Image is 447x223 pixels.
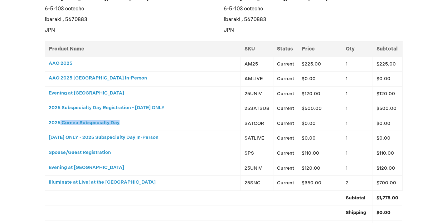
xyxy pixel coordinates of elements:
td: AM25 [241,57,273,72]
th: Qty [342,41,373,57]
td: SATLIVE [241,131,273,146]
h3: Spouse/Guest Registration [49,150,237,155]
td: $0.00 [298,131,342,146]
span: 6-5-103 ootecho [45,6,84,12]
strong: $1,775.00 [376,195,398,201]
td: Current [273,146,298,161]
td: AMLIVE [241,72,273,87]
td: $110.00 [298,146,342,161]
h3: 2025 Subspecialty Day Registration - [DATE] ONLY [49,105,237,110]
td: 1 [342,101,373,116]
h3: Evening at [GEOGRAPHIC_DATA] [49,165,237,170]
strong: Shipping [346,210,366,215]
td: 1 [342,72,373,87]
h3: [DATE] ONLY - 2025 Subspecialty Day In-Person [49,135,237,140]
td: $0.00 [373,116,402,131]
td: 1 [342,146,373,161]
span: 6-5-103 ootecho [224,6,263,12]
td: Current [273,116,298,131]
td: 25UNIV [241,161,273,176]
td: $0.00 [373,72,402,87]
td: $120.00 [298,86,342,101]
td: $110.00 [373,146,402,161]
td: Current [273,161,298,176]
td: Current [273,57,298,72]
h3: 2025 Cornea Subspecialty Day [49,120,237,125]
h3: Evening at [GEOGRAPHIC_DATA] [49,91,237,96]
td: 1 [342,131,373,146]
td: $0.00 [298,72,342,87]
td: $225.00 [373,57,402,72]
span: Ibaraki , 5670883 [224,16,266,23]
span: Ibaraki , 5670883 [45,16,87,23]
td: Current [273,86,298,101]
th: Product Name [45,41,241,57]
h3: Illuminate at Live! at the [GEOGRAPHIC_DATA] [49,180,237,185]
td: $0.00 [298,116,342,131]
td: Current [273,131,298,146]
td: 25SNC [241,176,273,191]
strong: Subtotal [346,195,365,201]
td: $500.00 [373,101,402,116]
td: SPS [241,146,273,161]
th: Subtotal [373,41,402,57]
td: $500.00 [298,101,342,116]
span: JPN [224,27,234,33]
td: 25UNIV [241,86,273,101]
td: 1 [342,161,373,176]
span: JPN [45,27,55,33]
td: $120.00 [298,161,342,176]
th: Price [298,41,342,57]
td: Current [273,72,298,87]
td: 1 [342,116,373,131]
td: 25SATSUB [241,101,273,116]
td: SATCOR [241,116,273,131]
td: $120.00 [373,86,402,101]
th: SKU [241,41,273,57]
strong: $0.00 [376,210,390,215]
td: Current [273,176,298,191]
td: $225.00 [298,57,342,72]
td: $700.00 [373,176,402,191]
th: Status [273,41,298,57]
td: $0.00 [373,131,402,146]
td: 1 [342,57,373,72]
h3: AAO 2025 [49,61,237,66]
td: $120.00 [373,161,402,176]
td: 1 [342,86,373,101]
td: 2 [342,176,373,191]
h3: AAO 2025 [GEOGRAPHIC_DATA] In-Person [49,76,237,81]
td: $350.00 [298,176,342,191]
td: Current [273,101,298,116]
